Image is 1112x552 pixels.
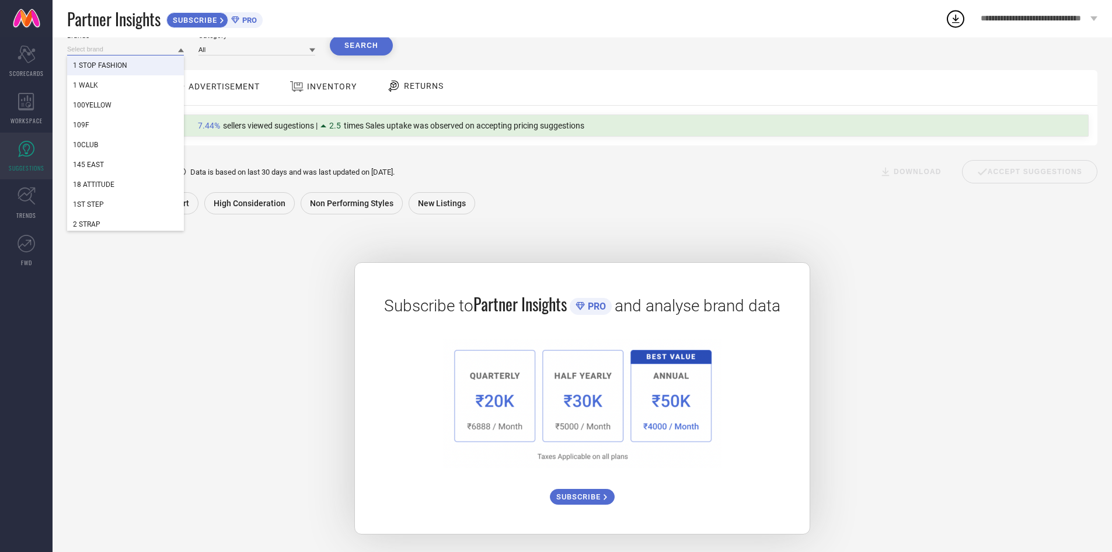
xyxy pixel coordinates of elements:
span: and analyse brand data [615,296,780,315]
input: Select brand [67,43,184,55]
span: INVENTORY [307,82,357,91]
div: 18 ATTITUDE [67,175,184,195]
span: Partner Insights [67,7,161,31]
span: 7.44% [198,121,220,130]
div: 109F [67,115,184,135]
span: SUBSCRIBE [167,16,220,25]
span: RETURNS [404,81,444,91]
span: PRO [239,16,257,25]
div: Percentage of sellers who have viewed suggestions for the current Insight Type [192,118,590,133]
div: 1 WALK [67,75,184,95]
div: 145 EAST [67,155,184,175]
span: SCORECARDS [9,69,44,78]
span: TRENDS [16,211,36,220]
span: Partner Insights [473,292,567,316]
span: ADVERTISEMENT [189,82,260,91]
div: 100YELLOW [67,95,184,115]
a: SUBSCRIBE [550,480,615,505]
span: 2.5 [329,121,341,130]
span: New Listings [418,199,466,208]
div: 10CLUB [67,135,184,155]
span: 100YELLOW [73,101,111,109]
div: 1ST STEP [67,195,184,214]
span: sellers viewed sugestions | [223,121,318,130]
span: 10CLUB [73,141,98,149]
span: SUGGESTIONS [9,164,44,172]
span: SUBSCRIBE [556,492,604,501]
span: 1ST STEP [73,200,104,209]
button: Search [330,36,393,55]
div: Open download list [945,8,966,29]
span: Data is based on last 30 days and was last updated on [DATE] . [190,168,395,176]
span: times Sales uptake was observed on accepting pricing suggestions [344,121,584,130]
span: WORKSPACE [11,116,43,125]
span: Non Performing Styles [310,199,393,208]
span: 2 STRAP [73,220,100,228]
span: Subscribe to [384,296,473,315]
span: High Consideration [214,199,285,208]
span: FWD [21,258,32,267]
span: 1 WALK [73,81,98,89]
span: 1 STOP FASHION [73,61,127,70]
img: 1a6fb96cb29458d7132d4e38d36bc9c7.png [443,339,721,468]
div: 2 STRAP [67,214,184,234]
a: SUBSCRIBEPRO [166,9,263,28]
div: Accept Suggestions [962,160,1097,183]
span: 18 ATTITUDE [73,180,114,189]
span: 109F [73,121,89,129]
div: 1 STOP FASHION [67,55,184,75]
span: 145 EAST [73,161,104,169]
span: PRO [585,301,606,312]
